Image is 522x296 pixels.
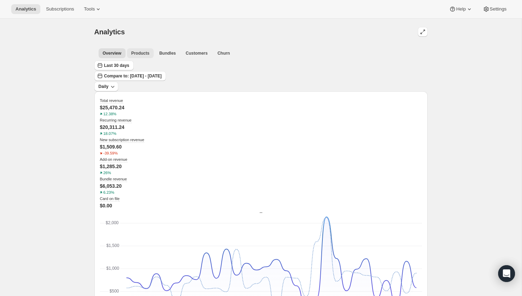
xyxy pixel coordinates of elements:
[217,50,230,56] span: Churn
[100,124,422,131] p: $20,311.24
[490,6,507,12] span: Settings
[46,6,74,12] span: Subscriptions
[100,138,145,142] span: New subscription revenue
[100,183,422,190] p: $6,053.20
[94,71,166,81] button: Compare to: [DATE] - [DATE]
[103,171,111,175] text: 26%
[100,177,127,181] span: Bundle revenue
[104,63,129,68] span: Last 30 days
[100,202,422,209] p: $0.00
[100,157,127,161] span: Add-on revenue
[80,4,106,14] button: Tools
[186,50,208,56] span: Customers
[15,6,36,12] span: Analytics
[445,4,477,14] button: Help
[131,50,149,56] span: Products
[100,163,422,170] p: $1,285.20
[99,84,109,89] span: Daily
[106,220,119,225] text: $2,000
[498,265,515,282] div: Open Intercom Messenger
[106,266,119,271] text: $1,000
[100,143,422,150] p: $1,509.60
[11,4,40,14] button: Analytics
[100,118,132,122] span: Recurring revenue
[109,289,119,294] text: $500
[103,151,118,156] text: -39.59%
[42,4,78,14] button: Subscriptions
[94,82,119,91] button: Daily
[106,243,119,248] text: $1,500
[104,73,162,79] span: Compare to: [DATE] - [DATE]
[103,191,114,195] text: 6.23%
[94,61,134,70] button: Last 30 days
[456,6,466,12] span: Help
[159,50,176,56] span: Bundles
[103,50,121,56] span: Overview
[84,6,95,12] span: Tools
[100,197,120,201] span: Card on file
[479,4,511,14] button: Settings
[100,104,422,111] p: $25,470.24
[100,98,123,103] span: Total revenue
[103,112,116,116] text: 12.38%
[94,28,125,36] span: Analytics
[103,132,116,136] text: 18.07%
